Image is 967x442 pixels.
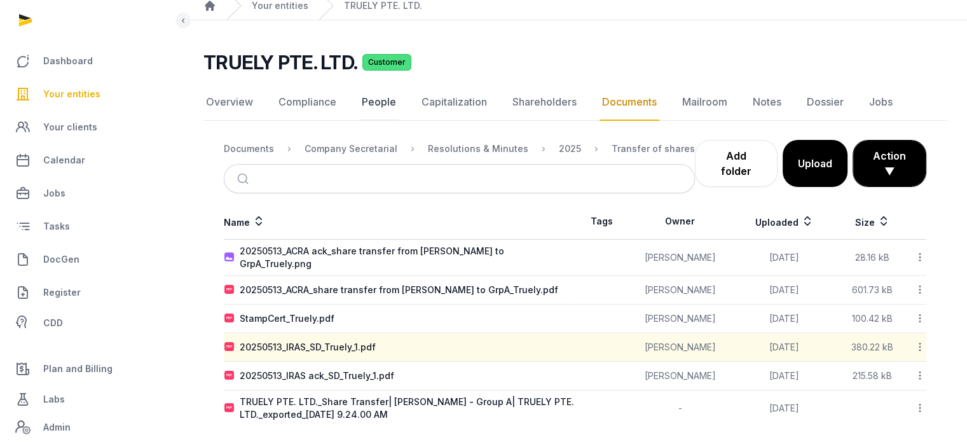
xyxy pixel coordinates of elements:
a: Shareholders [510,84,579,121]
a: Documents [600,84,659,121]
a: Overview [203,84,256,121]
a: Dashboard [10,46,172,76]
span: [DATE] [769,313,799,324]
td: 28.16 kB [837,240,908,276]
span: Jobs [43,186,65,201]
a: Labs [10,384,172,415]
th: Tags [575,204,629,240]
span: Tasks [43,219,70,234]
span: Admin [43,420,71,435]
span: DocGen [43,252,79,267]
td: [PERSON_NAME] [629,362,732,390]
td: 380.22 kB [837,333,908,362]
span: Your clients [43,120,97,135]
a: DocGen [10,244,172,275]
div: Transfer of shares [612,142,695,155]
span: [DATE] [769,342,799,352]
th: Uploaded [732,204,837,240]
td: [PERSON_NAME] [629,276,732,305]
span: [DATE] [769,403,799,413]
img: pdf.svg [224,342,235,352]
div: Company Secretarial [305,142,397,155]
div: TRUELY PTE. LTD._Share Transfer| [PERSON_NAME] - Group A| TRUELY PTE. LTD._exported_[DATE] 9.24.0... [240,396,575,421]
a: Your entities [10,79,172,109]
span: Dashboard [43,53,93,69]
a: Plan and Billing [10,354,172,384]
a: Jobs [867,84,895,121]
td: [PERSON_NAME] [629,240,732,276]
span: Your entities [43,86,100,102]
td: 601.73 kB [837,276,908,305]
nav: Tabs [203,84,947,121]
th: Owner [629,204,732,240]
div: 20250513_IRAS_SD_Truely_1.pdf [240,341,376,354]
span: Plan and Billing [43,361,113,376]
span: [DATE] [769,284,799,295]
span: Calendar [43,153,85,168]
a: Tasks [10,211,172,242]
a: Dossier [804,84,846,121]
a: Notes [750,84,784,121]
td: - [629,390,732,427]
th: Size [837,204,908,240]
a: Add folder [695,140,778,187]
td: [PERSON_NAME] [629,333,732,362]
a: Calendar [10,145,172,176]
img: pdf.svg [224,371,235,381]
span: Register [43,285,81,300]
td: [PERSON_NAME] [629,305,732,333]
img: pdf.svg [224,314,235,324]
img: image.svg [224,252,235,263]
th: Name [224,204,575,240]
a: Capitalization [419,84,490,121]
button: Upload [783,140,847,187]
img: pdf.svg [224,403,235,413]
div: 20250513_ACRA ack_share transfer from [PERSON_NAME] to GrpA_Truely.png [240,245,575,270]
div: 20250513_ACRA_share transfer from [PERSON_NAME] to GrpA_Truely.pdf [240,284,558,296]
td: 100.42 kB [837,305,908,333]
a: CDD [10,310,172,336]
h2: TRUELY PTE. LTD. [203,51,357,74]
div: Documents [224,142,274,155]
button: Submit [230,165,259,193]
a: Jobs [10,178,172,209]
a: People [359,84,399,121]
nav: Breadcrumb [224,134,695,164]
span: Labs [43,392,65,407]
span: CDD [43,315,63,331]
a: Your clients [10,112,172,142]
button: Action ▼ [853,141,926,186]
div: StampCert_Truely.pdf [240,312,334,325]
div: Resolutions & Minutes [428,142,528,155]
span: Customer [362,54,411,71]
a: Register [10,277,172,308]
a: Compliance [276,84,339,121]
span: [DATE] [769,370,799,381]
div: 2025 [559,142,581,155]
span: [DATE] [769,252,799,263]
div: 20250513_IRAS ack_SD_Truely_1.pdf [240,369,394,382]
td: 215.58 kB [837,362,908,390]
a: Mailroom [680,84,730,121]
img: pdf.svg [224,285,235,295]
a: Admin [10,415,172,440]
